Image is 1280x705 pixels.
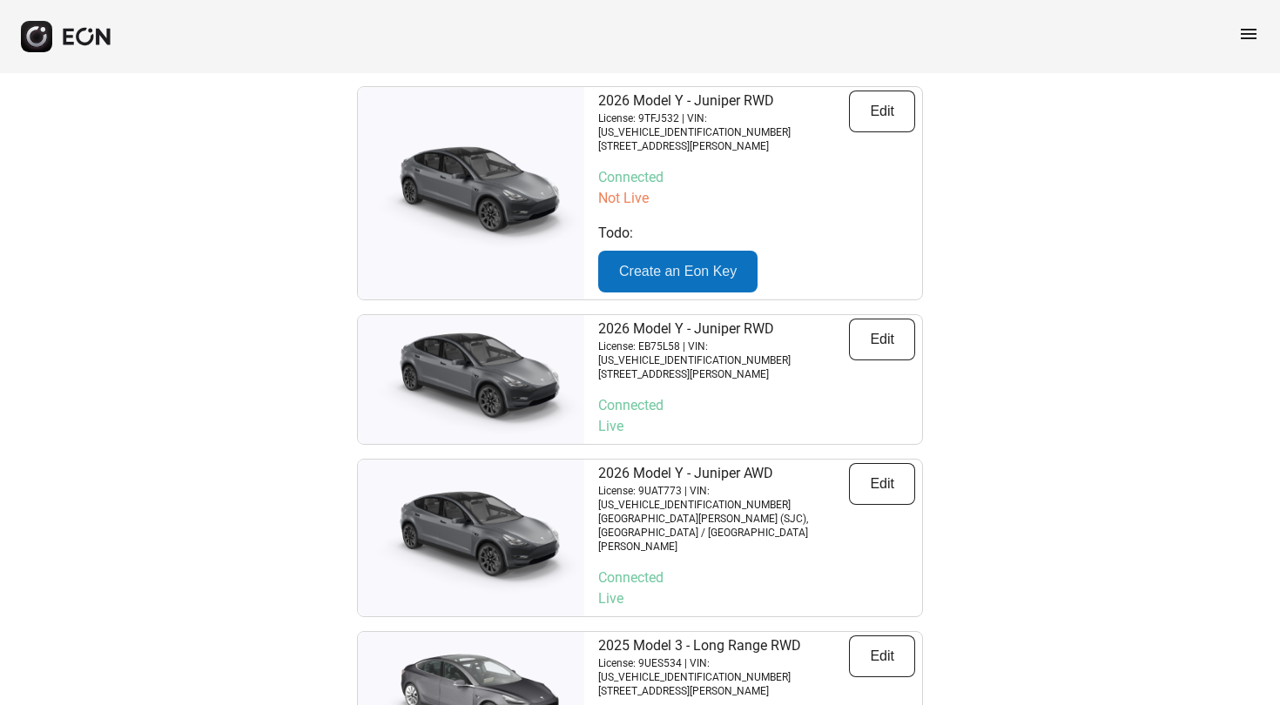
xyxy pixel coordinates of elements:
p: Live [598,588,915,609]
button: Edit [849,91,915,132]
img: car [358,323,584,436]
p: Todo: [598,223,915,244]
p: Live [598,416,915,437]
img: car [358,481,584,594]
p: Connected [598,567,915,588]
p: 2026 Model Y - Juniper AWD [598,463,849,484]
p: License: 9UES534 | VIN: [US_VEHICLE_IDENTIFICATION_NUMBER] [598,656,849,684]
button: Edit [849,463,915,505]
p: 2026 Model Y - Juniper RWD [598,319,849,339]
p: [GEOGRAPHIC_DATA][PERSON_NAME] (SJC), [GEOGRAPHIC_DATA] / [GEOGRAPHIC_DATA][PERSON_NAME] [598,512,849,554]
p: License: 9TFJ532 | VIN: [US_VEHICLE_IDENTIFICATION_NUMBER] [598,111,849,139]
p: 2026 Model Y - Juniper RWD [598,91,849,111]
p: License: 9UAT773 | VIN: [US_VEHICLE_IDENTIFICATION_NUMBER] [598,484,849,512]
button: Edit [849,635,915,677]
p: [STREET_ADDRESS][PERSON_NAME] [598,684,849,698]
p: Not Live [598,188,915,209]
p: [STREET_ADDRESS][PERSON_NAME] [598,139,849,153]
p: 2025 Model 3 - Long Range RWD [598,635,849,656]
p: License: EB75L58 | VIN: [US_VEHICLE_IDENTIFICATION_NUMBER] [598,339,849,367]
button: Create an Eon Key [598,251,758,292]
span: menu [1238,23,1259,44]
img: car [358,137,584,250]
p: Connected [598,167,915,188]
button: Edit [849,319,915,360]
p: [STREET_ADDRESS][PERSON_NAME] [598,367,849,381]
p: Connected [598,395,915,416]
